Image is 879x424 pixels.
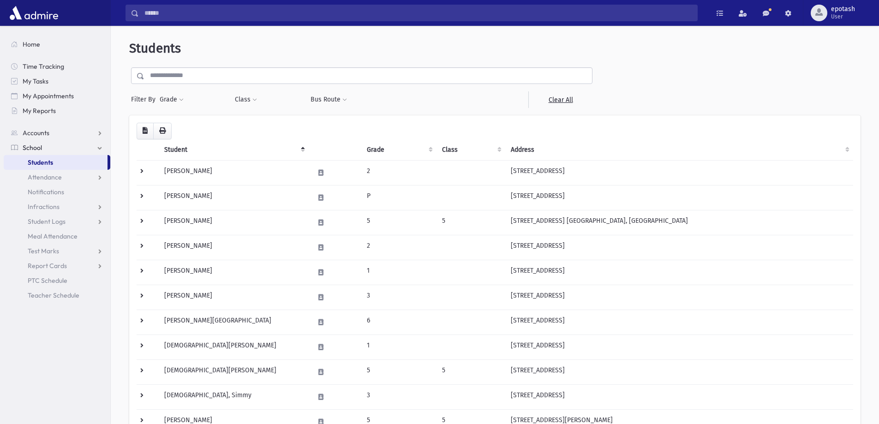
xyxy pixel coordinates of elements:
[131,95,159,104] span: Filter By
[4,125,110,140] a: Accounts
[361,139,437,161] th: Grade: activate to sort column ascending
[361,210,437,235] td: 5
[23,62,64,71] span: Time Tracking
[361,310,437,334] td: 6
[23,40,40,48] span: Home
[7,4,60,22] img: AdmirePro
[28,291,79,299] span: Teacher Schedule
[310,91,347,108] button: Bus Route
[505,384,853,409] td: [STREET_ADDRESS]
[23,143,42,152] span: School
[159,235,308,260] td: [PERSON_NAME]
[831,6,855,13] span: epotash
[361,285,437,310] td: 3
[23,107,56,115] span: My Reports
[4,273,110,288] a: PTC Schedule
[4,199,110,214] a: Infractions
[28,232,78,240] span: Meal Attendance
[159,210,308,235] td: [PERSON_NAME]
[4,89,110,103] a: My Appointments
[159,160,308,185] td: [PERSON_NAME]
[505,185,853,210] td: [STREET_ADDRESS]
[437,359,506,384] td: 5
[28,158,53,167] span: Students
[159,139,308,161] th: Student: activate to sort column descending
[28,217,66,226] span: Student Logs
[361,334,437,359] td: 1
[437,139,506,161] th: Class: activate to sort column ascending
[137,123,154,139] button: CSV
[23,77,48,85] span: My Tasks
[505,139,853,161] th: Address: activate to sort column ascending
[4,140,110,155] a: School
[159,260,308,285] td: [PERSON_NAME]
[159,384,308,409] td: [DEMOGRAPHIC_DATA], Simmy
[28,247,59,255] span: Test Marks
[4,103,110,118] a: My Reports
[159,334,308,359] td: [DEMOGRAPHIC_DATA][PERSON_NAME]
[505,160,853,185] td: [STREET_ADDRESS]
[505,310,853,334] td: [STREET_ADDRESS]
[505,235,853,260] td: [STREET_ADDRESS]
[361,185,437,210] td: P
[4,214,110,229] a: Student Logs
[505,334,853,359] td: [STREET_ADDRESS]
[437,210,506,235] td: 5
[28,188,64,196] span: Notifications
[361,384,437,409] td: 3
[361,160,437,185] td: 2
[361,359,437,384] td: 5
[831,13,855,20] span: User
[4,59,110,74] a: Time Tracking
[505,210,853,235] td: [STREET_ADDRESS] [GEOGRAPHIC_DATA], [GEOGRAPHIC_DATA]
[4,185,110,199] a: Notifications
[4,258,110,273] a: Report Cards
[234,91,257,108] button: Class
[28,173,62,181] span: Attendance
[28,203,60,211] span: Infractions
[153,123,172,139] button: Print
[28,276,67,285] span: PTC Schedule
[4,288,110,303] a: Teacher Schedule
[139,5,697,21] input: Search
[159,91,184,108] button: Grade
[4,170,110,185] a: Attendance
[159,185,308,210] td: [PERSON_NAME]
[4,244,110,258] a: Test Marks
[4,37,110,52] a: Home
[159,285,308,310] td: [PERSON_NAME]
[528,91,592,108] a: Clear All
[23,129,49,137] span: Accounts
[4,74,110,89] a: My Tasks
[23,92,74,100] span: My Appointments
[505,285,853,310] td: [STREET_ADDRESS]
[505,260,853,285] td: [STREET_ADDRESS]
[28,262,67,270] span: Report Cards
[159,359,308,384] td: [DEMOGRAPHIC_DATA][PERSON_NAME]
[4,229,110,244] a: Meal Attendance
[361,235,437,260] td: 2
[4,155,108,170] a: Students
[361,260,437,285] td: 1
[159,310,308,334] td: [PERSON_NAME][GEOGRAPHIC_DATA]
[505,359,853,384] td: [STREET_ADDRESS]
[129,41,181,56] span: Students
